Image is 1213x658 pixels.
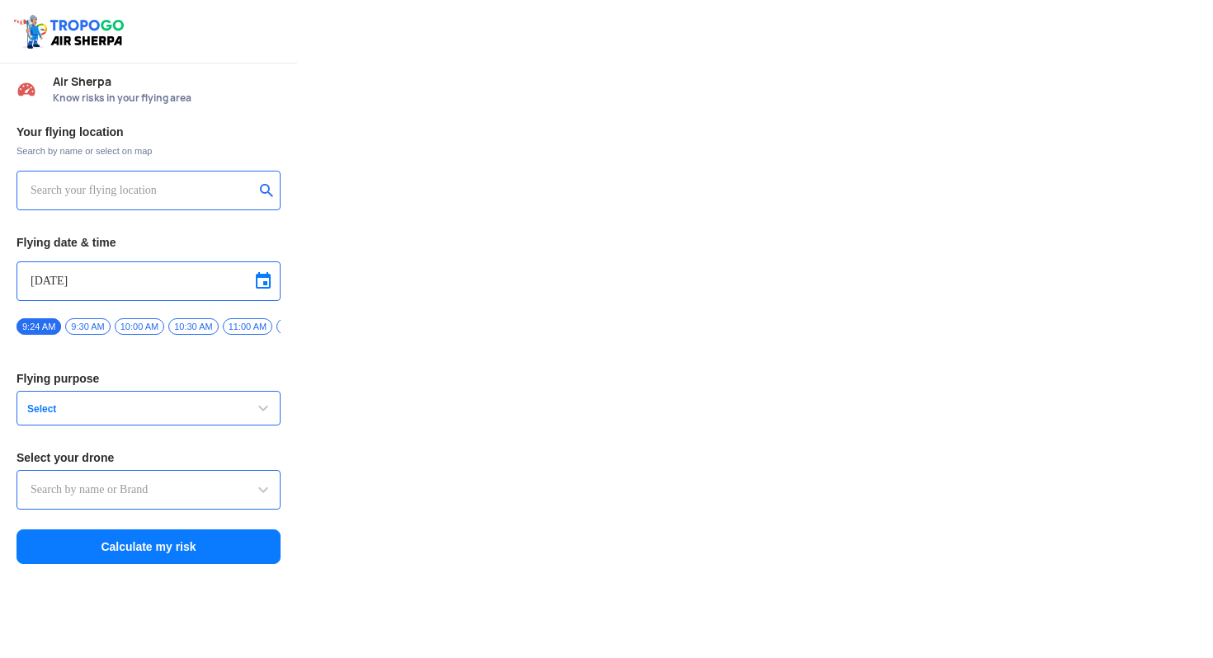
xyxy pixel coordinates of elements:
[31,271,267,291] input: Select Date
[12,12,130,50] img: ic_tgdronemaps.svg
[31,480,267,500] input: Search by name or Brand
[17,318,61,335] span: 9:24 AM
[17,391,281,425] button: Select
[17,237,281,248] h3: Flying date & time
[223,318,272,335] span: 11:00 AM
[65,318,110,335] span: 9:30 AM
[17,529,281,564] button: Calculate my risk
[17,79,36,99] img: Risk Scores
[31,181,254,200] input: Search your flying location
[17,373,281,384] h3: Flying purpose
[53,75,281,88] span: Air Sherpa
[168,318,218,335] span: 10:30 AM
[17,126,281,138] h3: Your flying location
[276,318,326,335] span: 11:30 AM
[21,402,227,416] span: Select
[17,144,281,157] span: Search by name or select on map
[17,452,281,463] h3: Select your drone
[115,318,164,335] span: 10:00 AM
[53,92,281,105] span: Know risks in your flying area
